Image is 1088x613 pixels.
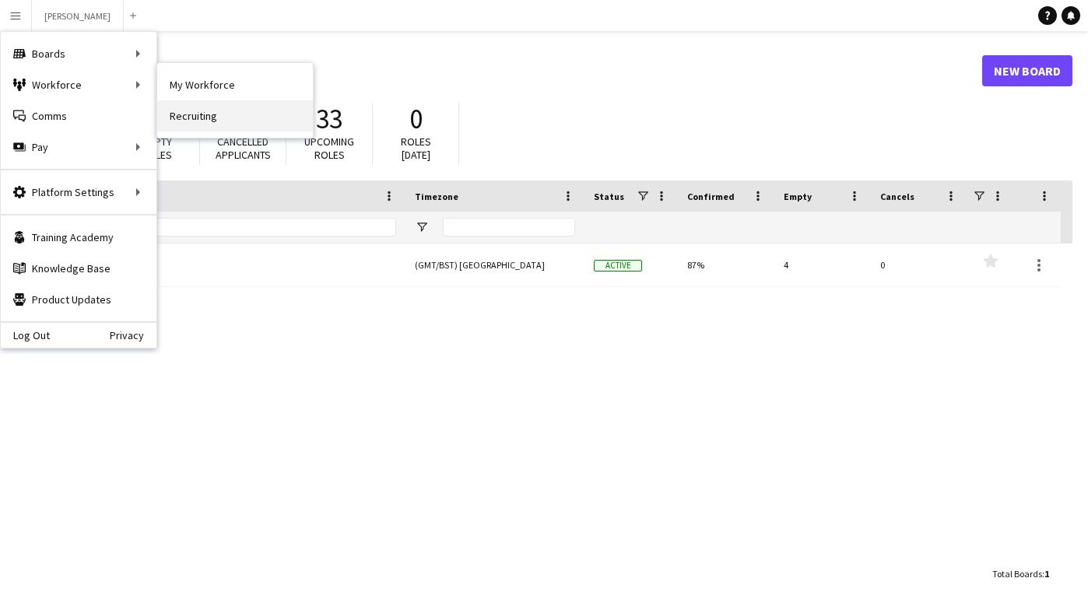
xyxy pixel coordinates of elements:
[1,253,156,284] a: Knowledge Base
[1044,568,1049,580] span: 1
[1,100,156,131] a: Comms
[27,59,982,82] h1: Boards
[216,135,271,162] span: Cancelled applicants
[110,329,156,342] a: Privacy
[784,191,812,202] span: Empty
[37,243,396,287] a: [PERSON_NAME]
[157,69,313,100] a: My Workforce
[415,191,458,202] span: Timezone
[982,55,1072,86] a: New Board
[992,568,1042,580] span: Total Boards
[405,243,584,286] div: (GMT/BST) [GEOGRAPHIC_DATA]
[1,222,156,253] a: Training Academy
[687,191,735,202] span: Confirmed
[594,260,642,271] span: Active
[316,102,342,136] span: 33
[880,191,914,202] span: Cancels
[32,1,124,31] button: [PERSON_NAME]
[594,191,624,202] span: Status
[678,243,774,286] div: 87%
[992,559,1049,589] div: :
[443,218,575,236] input: Timezone Filter Input
[871,243,967,286] div: 0
[304,135,354,162] span: Upcoming roles
[157,100,313,131] a: Recruiting
[1,284,156,315] a: Product Updates
[1,69,156,100] div: Workforce
[65,218,396,236] input: Board name Filter Input
[409,102,423,136] span: 0
[1,329,50,342] a: Log Out
[1,38,156,69] div: Boards
[401,135,431,162] span: Roles [DATE]
[1,177,156,208] div: Platform Settings
[1,131,156,163] div: Pay
[774,243,871,286] div: 4
[415,220,429,234] button: Open Filter Menu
